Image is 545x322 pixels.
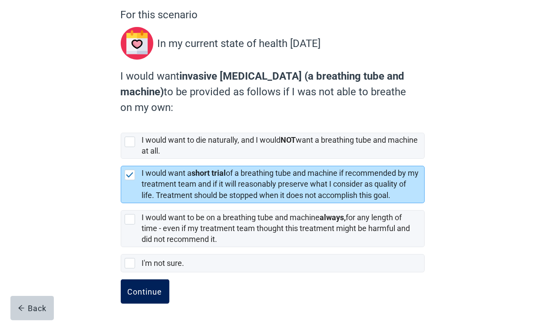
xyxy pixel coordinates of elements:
label: I would want a of a breathing tube and machine if recommended by my treatment team and if it will... [142,168,419,199]
button: arrow-leftBack [10,296,54,320]
strong: short trial [192,168,226,178]
div: Continue [128,287,162,296]
strong: always, [320,213,346,222]
p: In my current state of health [DATE] [158,36,321,51]
div: Back [18,304,47,312]
strong: NOT [281,135,296,144]
img: svg%3e [121,27,158,60]
div: I'm not sure., checkbox, not selected [121,254,425,272]
div: [object Object], checkbox, not selected [121,133,425,159]
div: [object Object], checkbox, selected [121,166,425,203]
p: For this scenario [121,7,425,23]
label: I'm not sure. [142,258,185,268]
label: I would want to be provided as follows if I was not able to breathe on my own: [121,68,420,115]
div: [object Object], checkbox, not selected [121,210,425,247]
strong: invasive [MEDICAL_DATA] (a breathing tube and machine) [121,70,405,98]
label: I would want to be on a breathing tube and machine for any length of time - even if my treatment ... [142,213,410,244]
span: arrow-left [18,305,25,312]
button: Continue [121,279,169,304]
label: I would want to die naturally, and I would want a breathing tube and machine at all. [142,135,418,155]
